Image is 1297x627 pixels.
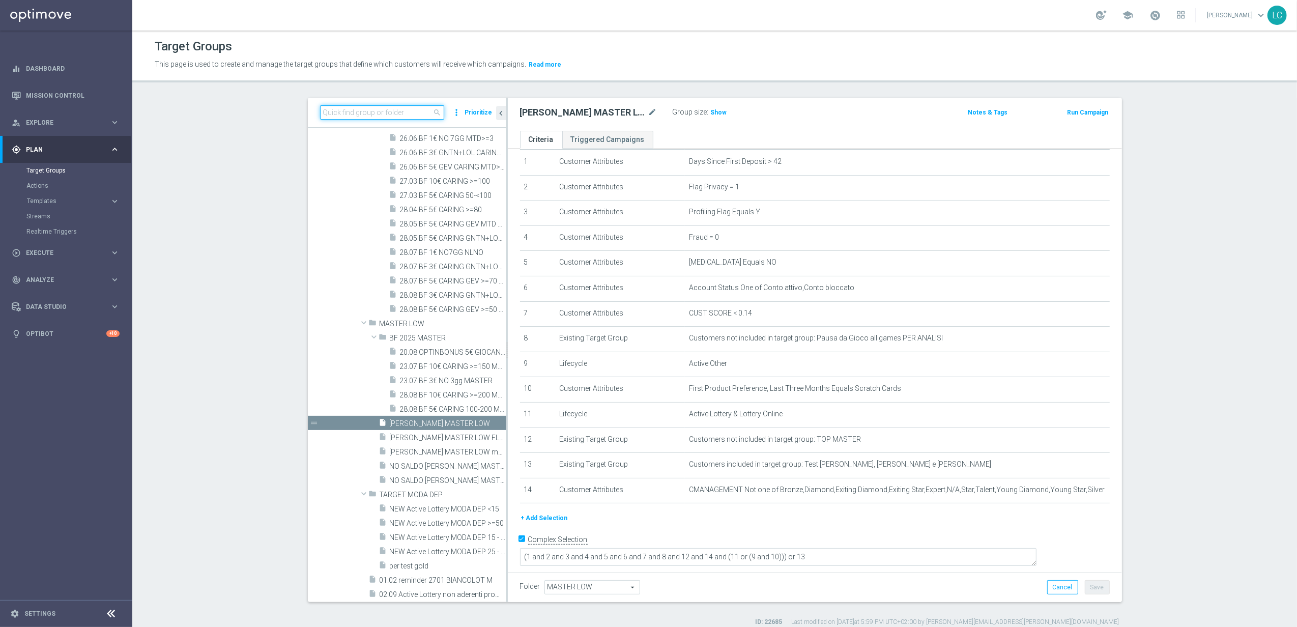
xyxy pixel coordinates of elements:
i: insert_drive_file [389,347,397,359]
button: Data Studio keyboard_arrow_right [11,303,120,311]
i: more_vert [452,105,462,120]
a: Triggered Campaigns [562,131,653,149]
label: ID: 22685 [756,618,783,626]
i: mode_edit [648,106,657,119]
div: Analyze [12,275,110,284]
button: lightbulb Optibot +10 [11,330,120,338]
div: Plan [12,145,110,154]
span: 27.03 BF 5&#x20AC; CARING 50-&lt;100 [400,191,506,200]
td: 13 [520,453,556,478]
i: keyboard_arrow_right [110,145,120,154]
i: insert_drive_file [379,561,387,573]
i: insert_drive_file [389,376,397,387]
span: Analyze [26,277,110,283]
button: track_changes Analyze keyboard_arrow_right [11,276,120,284]
a: Criteria [520,131,562,149]
i: folder [369,319,377,330]
button: Run Campaign [1066,107,1109,118]
span: Templates [27,198,100,204]
td: Customer Attributes [555,276,685,301]
i: insert_drive_file [389,133,397,145]
span: Explore [26,120,110,126]
td: Existing Target Group [555,453,685,478]
i: insert_drive_file [389,304,397,316]
div: Mission Control [12,82,120,109]
i: insert_drive_file [389,233,397,245]
td: Customer Attributes [555,150,685,175]
a: Target Groups [26,166,106,175]
button: Notes & Tags [967,107,1008,118]
span: 28.04 BF 5&#x20AC; CARING &gt;=80 [400,206,506,214]
span: CMANAGEMENT Not one of Bronze,Diamond,Exiting Diamond,Exiting Star,Expert,N/A,Star,Talent,Young D... [689,486,1105,494]
i: person_search [12,118,21,127]
td: 8 [520,327,556,352]
span: [MEDICAL_DATA] Equals NO [689,258,776,267]
span: Active Lottery & Lottery Online [689,410,783,418]
span: 26.06 BF 1&#x20AC; NO 7GG MTD&gt;=3 [400,134,506,143]
span: LOTT MASTER LOW marg pos [390,448,506,457]
span: Show [711,109,727,116]
span: Fraud = 0 [689,233,719,242]
span: Active Other [689,359,727,368]
i: keyboard_arrow_right [110,302,120,311]
td: 1 [520,150,556,175]
td: Customer Attributes [555,225,685,251]
td: Existing Target Group [555,427,685,453]
i: settings [10,609,19,618]
span: Execute [26,250,110,256]
i: equalizer [12,64,21,73]
td: Lifecycle [555,402,685,427]
i: insert_drive_file [389,176,397,188]
button: Save [1085,580,1110,594]
i: insert_drive_file [389,148,397,159]
span: 28.07 BF 1&#x20AC; NO7GG NLNO [400,248,506,257]
span: 28.05 BF 5&#x20AC; CARING GEV MTD &gt;=50 [400,220,506,229]
div: Execute [12,248,110,258]
i: insert_drive_file [379,504,387,516]
span: LOTT MASTER LOW [390,419,506,428]
h2: [PERSON_NAME] MASTER LOW [520,106,646,119]
h1: Target Groups [155,39,232,54]
i: insert_drive_file [379,418,387,430]
i: insert_drive_file [389,162,397,174]
button: person_search Explore keyboard_arrow_right [11,119,120,127]
td: Customer Attributes [555,251,685,276]
span: CUST SCORE < 0.14 [689,309,752,318]
span: First Product Preference, Last Three Months Equals Scratch Cards [689,384,901,393]
div: Templates keyboard_arrow_right [26,197,120,205]
a: Streams [26,212,106,220]
a: Optibot [26,320,106,347]
a: Actions [26,182,106,190]
span: search [434,108,442,117]
div: Data Studio [12,302,110,311]
div: +10 [106,330,120,337]
span: 28.08 BF 5&#x20AC; CARING 100-200 MTD MASTER [400,405,506,414]
button: equalizer Dashboard [11,65,120,73]
span: MASTER LOW [380,320,506,328]
i: insert_drive_file [389,262,397,273]
div: Realtime Triggers [26,224,131,239]
span: 01.02 reminder 2701 BIANCOLOT M [380,576,506,585]
span: Customers not included in target group: TOP MASTER [689,435,861,444]
td: 11 [520,402,556,427]
div: Templates [26,193,131,209]
span: Days Since First Deposit > 42 [689,157,782,166]
label: Group size [673,108,707,117]
span: 26.06 BF 5&#x20AC; GEV CARING MTD&gt;=50 [400,163,506,172]
div: Optibot [12,320,120,347]
i: insert_drive_file [379,433,387,444]
span: Data Studio [26,304,110,310]
span: 28.05 BF 5&#x20AC; CARING GNTN&#x2B;LOL MTD &gt;=70 [400,234,506,243]
span: BF 2025 MASTER [390,334,506,343]
i: gps_fixed [12,145,21,154]
label: Last modified on [DATE] at 5:59 PM UTC+02:00 by [PERSON_NAME][EMAIL_ADDRESS][PERSON_NAME][DOMAIN_... [792,618,1119,626]
i: insert_drive_file [379,532,387,544]
div: LC [1267,6,1287,25]
a: Dashboard [26,55,120,82]
i: insert_drive_file [389,390,397,402]
span: 26.06 BF 3&#x20AC; GNTN&#x2B;LOL CARING MTD&gt;=50 [400,149,506,157]
a: Mission Control [26,82,120,109]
